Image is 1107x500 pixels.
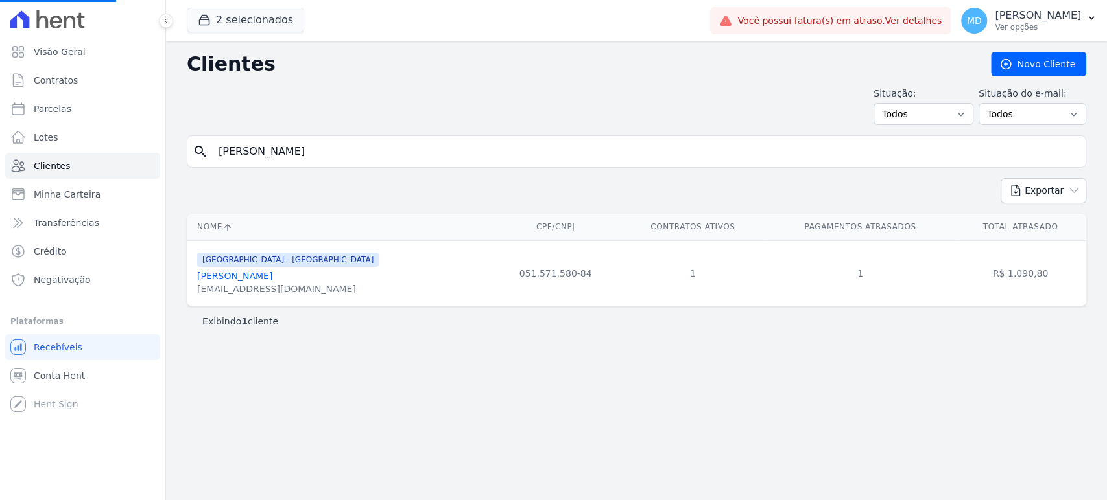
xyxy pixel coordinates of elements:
[34,245,67,258] span: Crédito
[995,22,1081,32] p: Ver opções
[951,3,1107,39] button: MD [PERSON_NAME] Ver opções
[492,214,620,240] th: CPF/CNPJ
[766,240,954,306] td: 1
[5,96,160,122] a: Parcelas
[995,9,1081,22] p: [PERSON_NAME]
[5,153,160,179] a: Clientes
[766,214,954,240] th: Pagamentos Atrasados
[34,74,78,87] span: Contratos
[34,159,70,172] span: Clientes
[202,315,278,328] p: Exibindo cliente
[211,139,1080,165] input: Buscar por nome, CPF ou e-mail
[34,102,71,115] span: Parcelas
[979,87,1086,100] label: Situação do e-mail:
[5,238,160,264] a: Crédito
[193,144,208,159] i: search
[5,67,160,93] a: Contratos
[241,316,248,326] b: 1
[187,52,970,76] h2: Clientes
[5,363,160,389] a: Conta Hent
[197,271,272,281] a: [PERSON_NAME]
[34,369,85,382] span: Conta Hent
[5,267,160,293] a: Negativação
[955,214,1086,240] th: Total Atrasado
[10,313,155,329] div: Plataformas
[34,341,82,354] span: Recebíveis
[34,131,58,144] span: Lotes
[34,216,99,229] span: Transferências
[737,14,942,28] span: Você possui fatura(s) em atraso.
[34,45,86,58] span: Visão Geral
[5,210,160,236] a: Transferências
[955,240,1086,306] td: R$ 1.090,80
[492,240,620,306] td: 051.571.580-84
[197,253,379,267] span: [GEOGRAPHIC_DATA] - [GEOGRAPHIC_DATA]
[187,8,304,32] button: 2 selecionados
[197,282,379,295] div: [EMAIL_ADDRESS][DOMAIN_NAME]
[619,240,766,306] td: 1
[5,334,160,360] a: Recebíveis
[5,39,160,65] a: Visão Geral
[187,214,492,240] th: Nome
[967,16,982,25] span: MD
[991,52,1086,76] a: Novo Cliente
[1001,178,1086,203] button: Exportar
[5,181,160,207] a: Minha Carteira
[885,16,942,26] a: Ver detalhes
[5,124,160,150] a: Lotes
[34,188,101,201] span: Minha Carteira
[619,214,766,240] th: Contratos Ativos
[874,87,973,100] label: Situação:
[34,273,91,286] span: Negativação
